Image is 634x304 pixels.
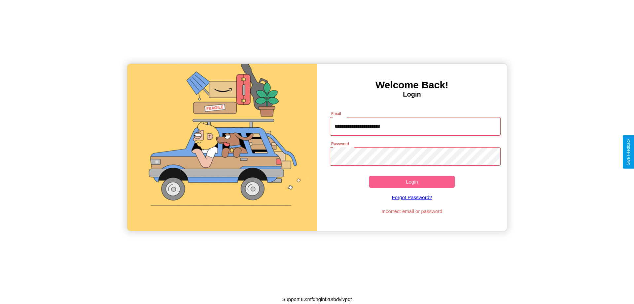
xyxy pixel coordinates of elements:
a: Forgot Password? [327,188,498,207]
div: Give Feedback [626,139,631,165]
label: Password [331,141,349,147]
button: Login [369,176,455,188]
p: Support ID: mfqhglnf20rbdvlvpqt [282,295,352,304]
img: gif [127,64,317,231]
p: Incorrect email or password [327,207,498,216]
label: Email [331,111,341,116]
h4: Login [317,91,507,98]
h3: Welcome Back! [317,79,507,91]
